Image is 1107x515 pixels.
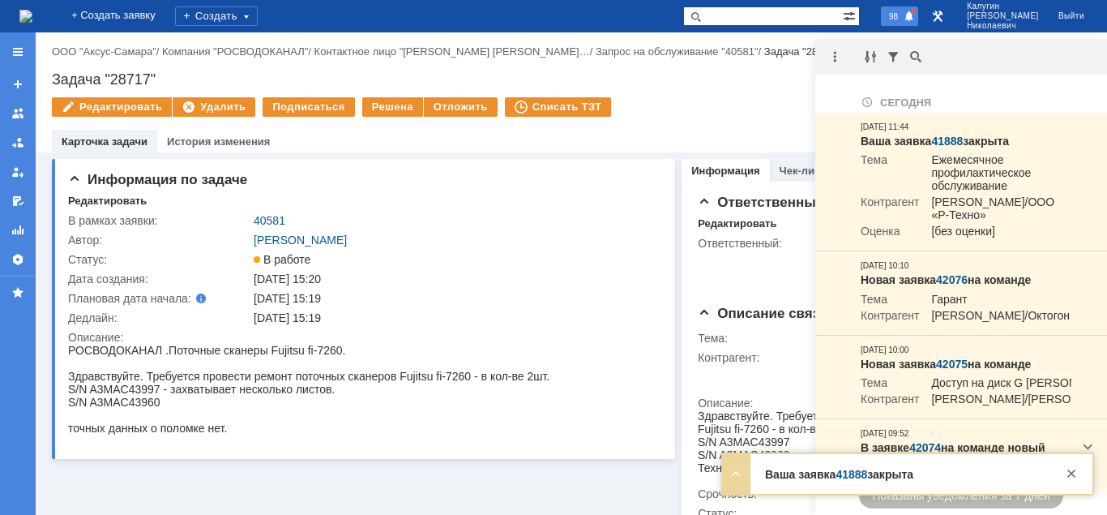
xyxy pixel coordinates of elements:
div: Группировка уведомлений [861,47,880,67]
a: Мои согласования [5,188,31,214]
div: Закрыть [1062,464,1081,483]
div: Описание: [698,397,1071,410]
a: История изменения [167,135,270,148]
a: Мои заявки [5,159,31,185]
strong: В заявке на команде новый комментарий [861,441,1045,469]
a: Заявки на командах [5,101,31,127]
a: Заявки в моей ответственности [5,130,31,156]
a: 41888 [836,468,867,481]
span: Ответственный [698,195,824,210]
a: Запрос на обслуживание "40581" [596,45,759,58]
td: Контрагент [861,195,919,225]
a: Информация [691,165,759,177]
div: [DATE] 15:20 [254,273,653,285]
td: [без оценки] [919,225,1071,241]
span: Расширенный поиск [843,7,859,23]
td: [PERSON_NAME]/ООО «Р-Техно» [919,195,1071,225]
a: Настройки [5,247,31,273]
td: Тема [861,293,919,309]
div: [DATE] 10:00 [861,344,908,357]
div: Автор: [68,234,250,247]
div: [DATE] 10:10 [861,260,908,273]
a: ООО "Аксус-Самара" [52,45,156,58]
div: [DATE] 09:52 [861,427,908,440]
div: Фильтрация [883,47,903,67]
div: Описание: [68,331,656,344]
div: Статус: [68,253,250,266]
a: Отчеты [5,217,31,243]
img: logo [19,10,32,23]
a: Перейти на домашнюю страницу [19,10,32,23]
td: Контрагент [861,393,919,409]
a: Контактное лицо "[PERSON_NAME] [PERSON_NAME]… [314,45,590,58]
div: Тема: [698,332,880,345]
div: Сегодня [861,94,1071,109]
div: Дедлайн: [68,311,250,324]
span: Николаевич [967,21,1039,31]
a: Карточка задачи [62,135,147,148]
div: Задача "28717" [52,71,1091,88]
td: [PERSON_NAME]/Октогон [919,309,1070,325]
td: Гарант [919,293,1070,309]
td: Тема [861,376,919,393]
div: Развернуть [1078,437,1097,457]
strong: Новая заявка на команде [861,358,1031,371]
strong: Ваша заявка закрыта [861,135,1009,148]
span: В работе [254,253,310,266]
a: 42074 [909,441,941,454]
div: [DATE] 15:19 [254,292,653,305]
a: [PERSON_NAME] [254,234,347,247]
strong: Новая заявка на команде [861,273,1031,286]
a: Создать заявку [5,71,31,97]
div: Дата создания: [68,273,250,285]
div: / [596,45,764,58]
a: 42076 [936,273,968,286]
span: Информация по задаче [68,172,247,187]
div: Задача "28717" [764,45,840,58]
td: Ежемесячное профилактическое обслуживание [919,153,1071,195]
strong: Ваша заявка закрыта [765,468,913,481]
span: Калугин [967,2,1039,11]
a: Перейти в интерфейс администратора [928,6,947,26]
div: / [314,45,596,58]
td: Оценка [861,225,919,241]
div: Поиск по тексту [906,47,925,67]
div: Плановая дата начала: [68,292,231,305]
span: [PERSON_NAME] [967,11,1039,21]
strong: 3500р. [564,19,600,32]
div: [DATE] 15:19 [254,311,653,324]
div: Ответственный: [698,237,880,250]
td: Контрагент [861,309,919,325]
div: Действия с уведомлениями [825,47,844,67]
div: Контрагент: [698,351,880,364]
a: Компания "РОСВОДОКАНАЛ" [162,45,308,58]
div: В рамках заявки: [68,214,250,227]
div: Развернуть [726,464,746,483]
span: 98 [884,11,903,22]
div: Срочность: [698,487,880,500]
div: Редактировать [698,217,776,230]
div: Показаны уведомления за 7 дней [859,483,1062,509]
a: Чек-листы [780,165,835,177]
div: Редактировать [68,195,147,208]
a: 40581 [254,214,285,227]
span: Описание связанной заявки [698,306,910,321]
div: / [162,45,314,58]
div: / [52,45,162,58]
div: [DATE] 11:44 [861,121,908,134]
div: Создать [175,6,258,26]
a: 41888 [931,135,963,148]
a: 42075 [936,358,968,371]
td: Тема [861,153,919,195]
